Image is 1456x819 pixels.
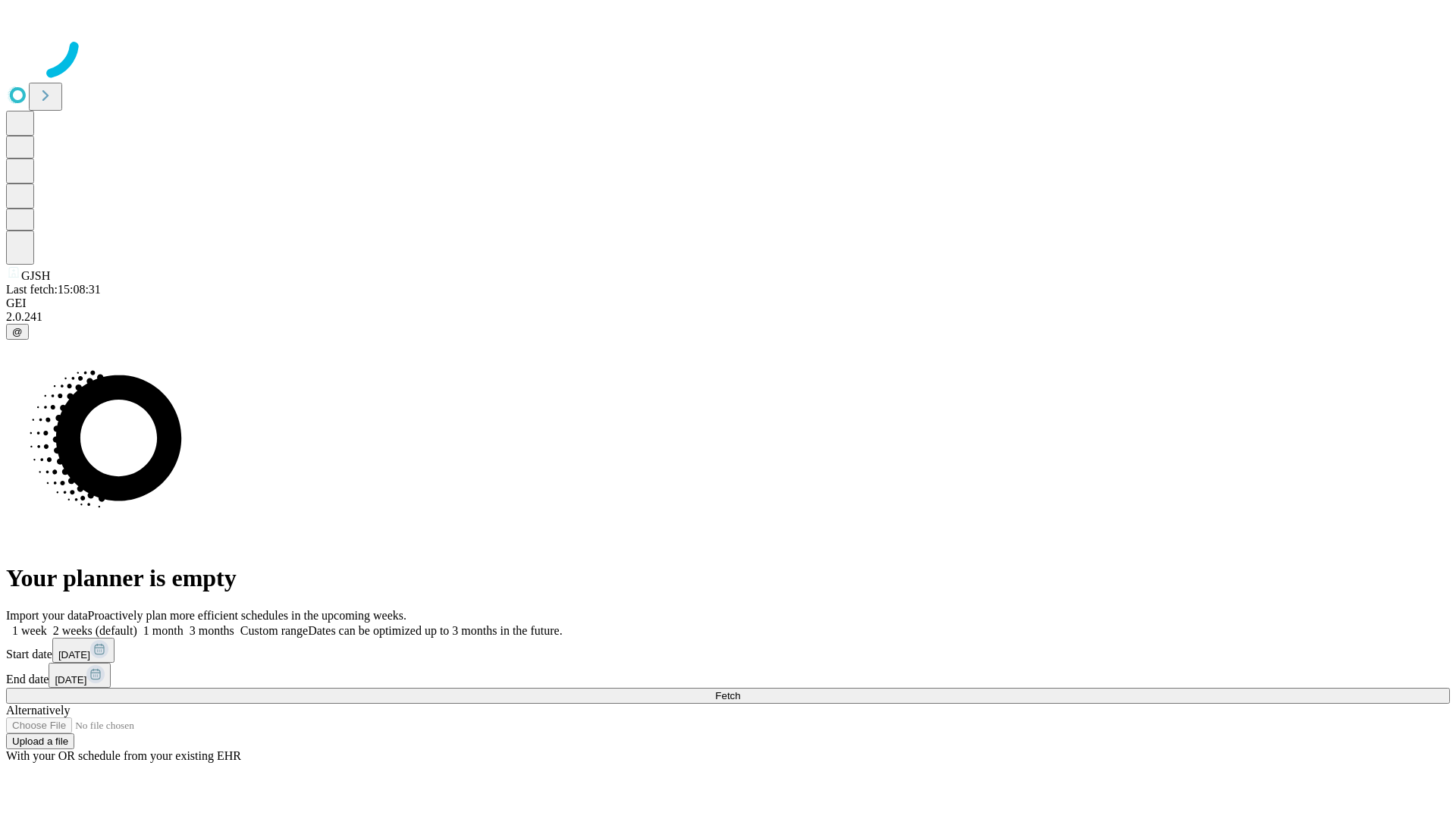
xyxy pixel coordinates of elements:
[6,638,1450,663] div: Start date
[52,638,115,663] button: [DATE]
[143,624,184,637] span: 1 month
[190,624,234,637] span: 3 months
[49,663,111,688] button: [DATE]
[6,733,74,749] button: Upload a file
[6,564,1450,592] h1: Your planner is empty
[12,624,47,637] span: 1 week
[88,609,406,622] span: Proactively plan more efficient schedules in the upcoming weeks.
[21,269,50,282] span: GJSH
[715,690,740,701] span: Fetch
[6,324,29,340] button: @
[308,624,562,637] span: Dates can be optimized up to 3 months in the future.
[6,310,1450,324] div: 2.0.241
[6,688,1450,704] button: Fetch
[12,326,23,337] span: @
[58,649,90,661] span: [DATE]
[53,624,137,637] span: 2 weeks (default)
[240,624,308,637] span: Custom range
[6,283,101,296] span: Last fetch: 15:08:31
[6,749,241,762] span: With your OR schedule from your existing EHR
[6,297,1450,310] div: GEI
[55,674,86,686] span: [DATE]
[6,663,1450,688] div: End date
[6,609,88,622] span: Import your data
[6,704,70,717] span: Alternatively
